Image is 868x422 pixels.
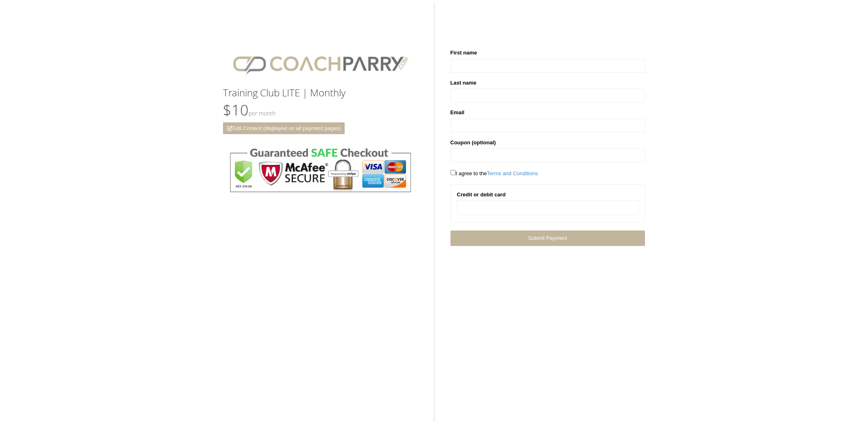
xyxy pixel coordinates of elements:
span: Submit Payment [528,235,567,241]
iframe: Secure card payment input frame [462,204,633,211]
label: First name [450,49,477,57]
small: Per Month [249,109,275,117]
label: Email [450,109,465,117]
span: $10 [223,100,275,120]
a: Terms and Conditions [487,170,538,176]
label: Coupon (optional) [450,139,496,147]
a: Submit Payment [450,231,645,246]
label: Last name [450,79,477,87]
a: Edit Content (displayed on all payment pages) [223,122,345,135]
h3: Training Club LITE | Monthly [223,87,418,98]
label: Credit or debit card [457,191,506,199]
img: CPlogo.png [223,49,418,79]
span: I agree to the [450,170,538,176]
